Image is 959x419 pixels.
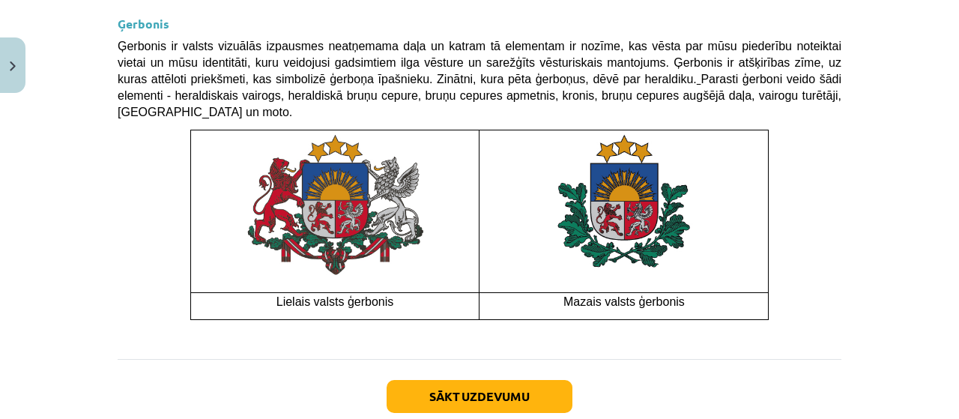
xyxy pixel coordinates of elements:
img: Latvijas valsts ģerbonis [530,130,718,282]
img: A colorful emblem with lions and a shield Description automatically generated [243,130,427,279]
strong: Ģerbonis [118,16,169,31]
span: Ģerbonis ir valsts vizuālās izpausmes neatņemama daļa un katram tā elementam ir nozīme, kas vēsta... [118,40,841,118]
img: icon-close-lesson-0947bae3869378f0d4975bcd49f059093ad1ed9edebbc8119c70593378902aed.svg [10,61,16,71]
span: Mazais valsts ģerbonis [563,295,685,308]
span: Lielais valsts ģerbonis [276,295,394,308]
button: Sākt uzdevumu [387,380,572,413]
